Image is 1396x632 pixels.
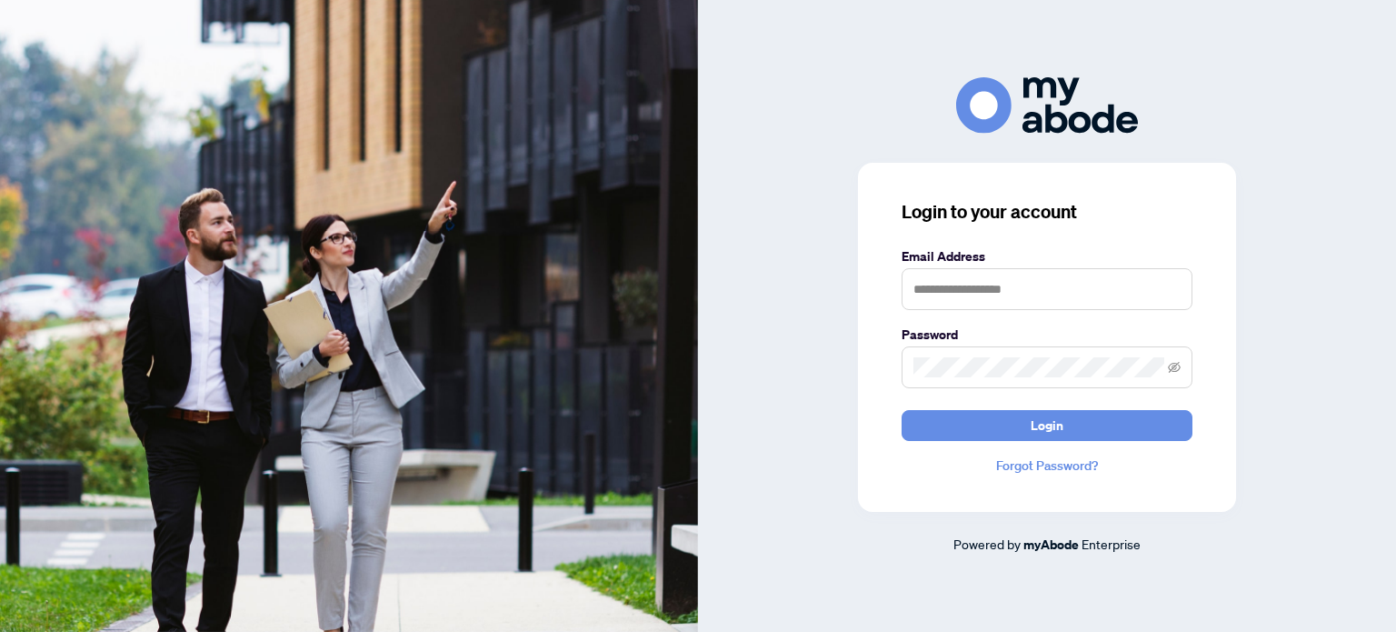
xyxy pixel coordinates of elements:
[956,77,1138,133] img: ma-logo
[1082,536,1141,552] span: Enterprise
[902,325,1192,345] label: Password
[1168,361,1181,374] span: eye-invisible
[902,410,1192,441] button: Login
[1023,535,1079,555] a: myAbode
[953,536,1021,552] span: Powered by
[902,199,1192,225] h3: Login to your account
[902,246,1192,266] label: Email Address
[1031,411,1063,440] span: Login
[902,456,1192,476] a: Forgot Password?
